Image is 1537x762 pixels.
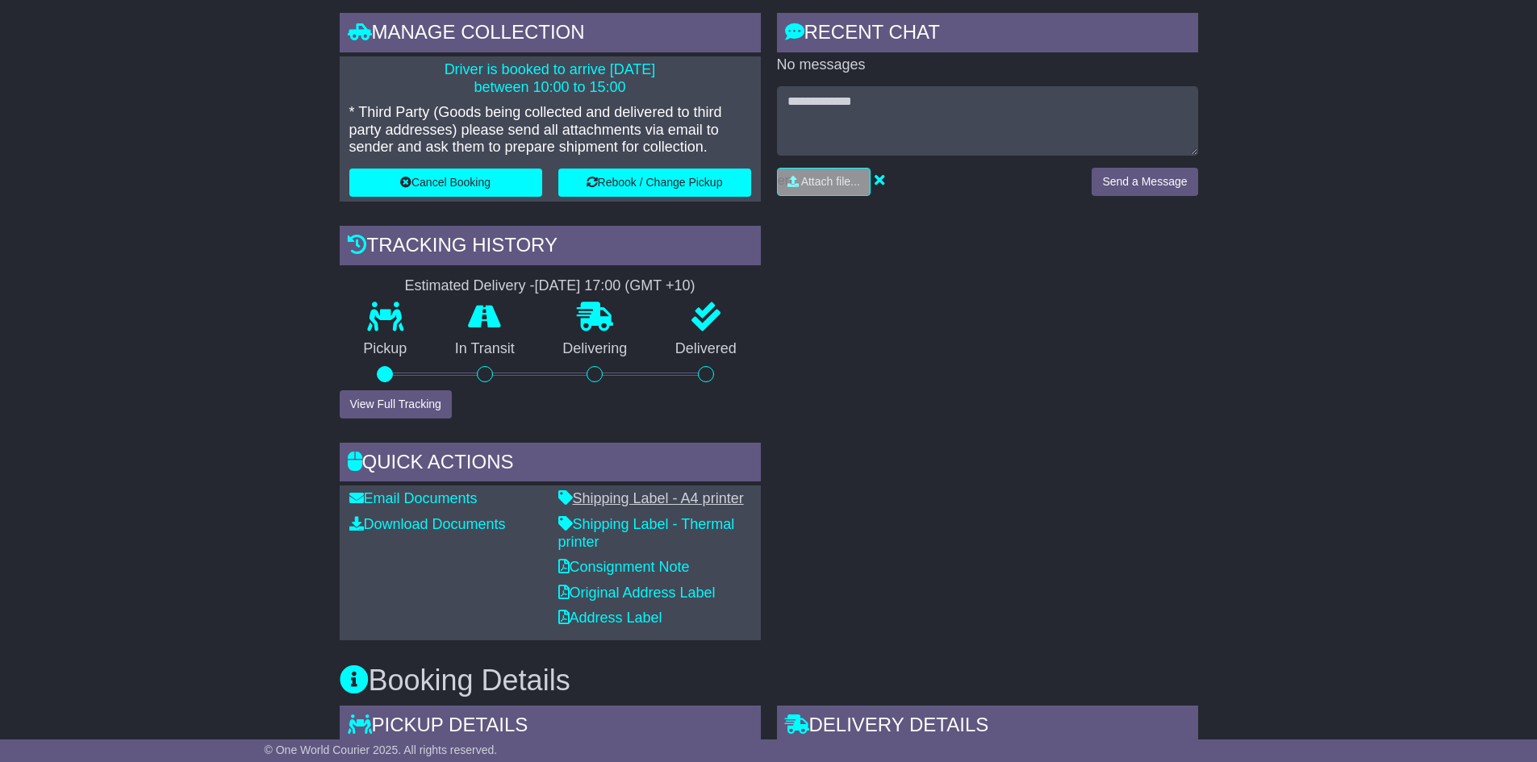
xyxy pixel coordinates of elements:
p: * Third Party (Goods being collected and delivered to third party addresses) please send all atta... [349,104,751,156]
p: Delivering [539,340,652,358]
a: Original Address Label [558,585,716,601]
p: Driver is booked to arrive [DATE] between 10:00 to 15:00 [349,61,751,96]
a: Consignment Note [558,559,690,575]
span: © One World Courier 2025. All rights reserved. [265,743,498,756]
button: Cancel Booking [349,169,542,197]
a: Email Documents [349,490,478,506]
a: Shipping Label - A4 printer [558,490,744,506]
div: Quick Actions [340,443,761,486]
a: Address Label [558,610,662,626]
div: [DATE] 17:00 (GMT +10) [535,277,695,295]
p: No messages [777,56,1198,74]
div: Estimated Delivery - [340,277,761,295]
div: Manage collection [340,13,761,56]
p: Delivered [651,340,761,358]
div: Tracking history [340,226,761,269]
div: Delivery Details [777,706,1198,749]
p: Pickup [340,340,432,358]
p: In Transit [431,340,539,358]
button: Rebook / Change Pickup [558,169,751,197]
div: RECENT CHAT [777,13,1198,56]
div: Pickup Details [340,706,761,749]
button: Send a Message [1092,168,1197,196]
button: View Full Tracking [340,390,452,418]
a: Download Documents [349,516,506,532]
h3: Booking Details [340,664,1198,697]
a: Shipping Label - Thermal printer [558,516,735,550]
